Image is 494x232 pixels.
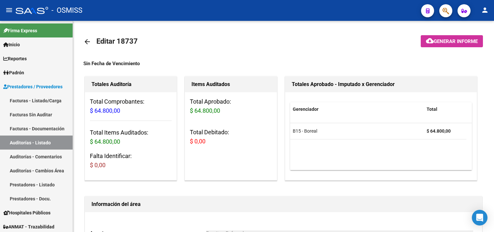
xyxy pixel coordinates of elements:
strong: $ 64.800,00 [427,128,451,134]
h3: Total Items Auditados: [90,128,172,146]
div: Sin Fecha de Vencimiento [83,60,484,67]
div: Open Intercom Messenger [472,210,487,225]
span: $ 64.800,00 [190,107,220,114]
h3: Total Comprobantes: [90,97,172,115]
span: Total [427,107,437,112]
span: Hospitales Públicos [3,209,50,216]
span: Reportes [3,55,27,62]
h1: Totales Auditoría [92,79,170,90]
h1: Items Auditados [191,79,270,90]
span: Gerenciador [293,107,318,112]
datatable-header-cell: Total [424,102,466,116]
span: Padrón [3,69,24,76]
mat-icon: arrow_back [83,38,91,46]
span: Prestadores / Proveedores [3,83,63,90]
span: B15 - Boreal [293,128,317,134]
span: Inicio [3,41,20,48]
h1: Información del área [92,199,475,210]
span: - OSMISS [51,3,82,18]
span: $ 64.800,00 [90,107,120,114]
h3: Total Aprobado: [190,97,272,115]
button: Generar informe [421,35,483,47]
h3: Falta Identificar: [90,152,172,170]
span: $ 0,00 [190,138,205,145]
mat-icon: person [481,6,489,14]
mat-icon: menu [5,6,13,14]
span: ANMAT - Trazabilidad [3,223,54,230]
h1: Totales Aprobado - Imputado x Gerenciador [292,79,471,90]
datatable-header-cell: Gerenciador [290,102,424,116]
span: Generar informe [434,38,478,44]
span: Firma Express [3,27,37,34]
h3: Total Debitado: [190,128,272,146]
mat-icon: cloud_download [426,37,434,45]
span: $ 0,00 [90,162,106,168]
span: $ 64.800,00 [90,138,120,145]
span: Editar 18737 [96,37,138,45]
